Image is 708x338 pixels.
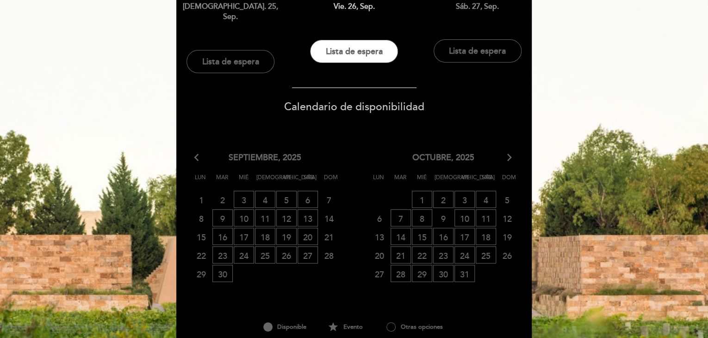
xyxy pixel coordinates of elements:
[191,191,211,208] span: 1
[433,228,453,245] span: 16
[212,191,233,208] span: 2
[319,319,371,335] div: Evento
[412,152,474,164] span: octubre, 2025
[412,209,432,226] span: 8
[186,50,274,73] button: Lista de espera
[412,265,432,282] span: 29
[276,246,297,263] span: 26
[191,210,211,227] span: 8
[194,152,203,164] i: arrow_back_ios
[176,1,286,23] div: [DEMOGRAPHIC_DATA]. 25, sep.
[497,247,517,264] span: 26
[413,173,431,190] span: Mié
[433,265,453,282] span: 30
[391,246,411,263] span: 21
[322,173,340,190] span: Dom
[476,228,496,245] span: 18
[371,319,458,335] div: Otras opciones
[235,173,253,190] span: Mié
[391,265,411,282] span: 28
[369,247,390,264] span: 20
[234,246,254,263] span: 24
[422,1,532,12] div: sáb. 27, sep.
[276,191,297,208] span: 5
[454,265,475,282] span: 31
[433,191,453,208] span: 2
[191,265,211,282] span: 29
[412,228,432,245] span: 15
[300,173,318,190] span: Sáb
[435,173,453,190] span: [DEMOGRAPHIC_DATA]
[434,39,522,63] button: Lista de espera
[191,173,210,190] span: Lun
[212,209,233,226] span: 9
[284,100,424,113] span: Calendario de disponibilidad
[255,209,275,226] span: 11
[276,228,297,245] span: 19
[299,1,409,12] div: vie. 26, sep.
[476,246,496,263] span: 25
[229,152,301,164] span: septiembre, 2025
[391,228,411,245] span: 14
[234,228,254,245] span: 17
[255,228,275,245] span: 18
[369,173,388,190] span: Lun
[319,247,339,264] span: 28
[369,265,390,282] span: 27
[234,191,254,208] span: 3
[497,191,517,208] span: 5
[212,246,233,263] span: 23
[191,247,211,264] span: 22
[476,191,496,208] span: 4
[391,173,410,190] span: Mar
[454,246,475,263] span: 24
[369,210,390,227] span: 6
[412,191,432,208] span: 1
[505,152,514,164] i: arrow_forward_ios
[433,246,453,263] span: 23
[497,210,517,227] span: 12
[298,191,318,208] span: 6
[298,228,318,245] span: 20
[500,173,518,190] span: Dom
[454,228,475,245] span: 17
[391,209,411,226] span: 7
[234,209,254,226] span: 10
[298,209,318,226] span: 13
[213,173,231,190] span: Mar
[310,40,398,63] button: Lista de espera
[454,191,475,208] span: 3
[212,265,233,282] span: 30
[212,228,233,245] span: 16
[412,246,432,263] span: 22
[369,228,390,245] span: 13
[250,319,319,335] div: Disponible
[191,228,211,245] span: 15
[476,209,496,226] span: 11
[497,228,517,245] span: 19
[255,191,275,208] span: 4
[433,210,453,227] span: 9
[454,209,475,226] span: 10
[328,319,339,335] i: star
[478,173,497,190] span: Sáb
[319,228,339,245] span: 21
[456,173,475,190] span: Vie
[319,191,339,208] span: 7
[319,210,339,227] span: 14
[276,209,297,226] span: 12
[255,246,275,263] span: 25
[298,246,318,263] span: 27
[278,173,297,190] span: Vie
[256,173,275,190] span: [DEMOGRAPHIC_DATA]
